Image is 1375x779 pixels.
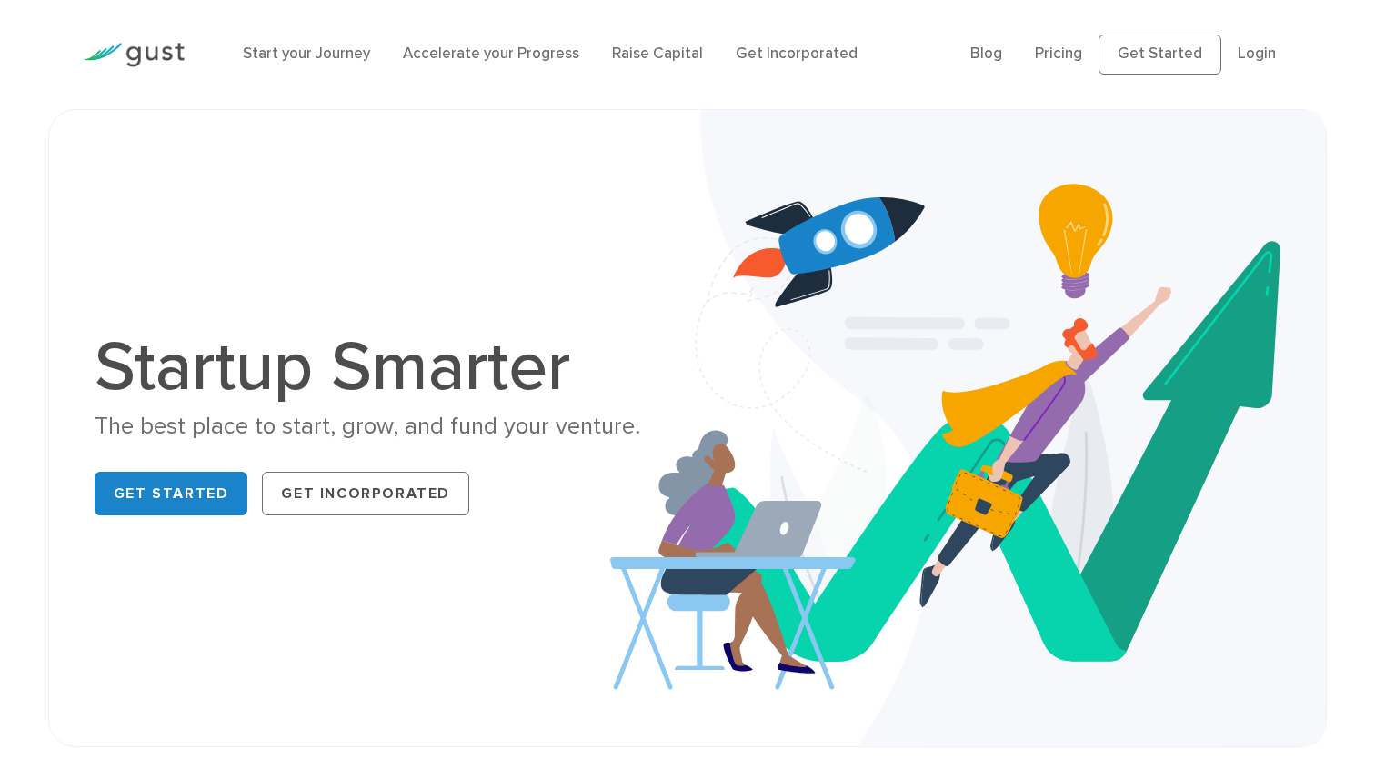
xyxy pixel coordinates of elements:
a: Get Incorporated [262,472,469,515]
a: Get Started [1099,35,1221,75]
a: Pricing [1035,45,1082,63]
h1: Startup Smarter [95,333,674,402]
a: Blog [970,45,1002,63]
img: Gust Logo [83,43,185,67]
img: Startup Smarter Hero [610,110,1326,746]
a: Get Started [95,472,248,515]
a: Start your Journey [243,45,370,63]
a: Get Incorporated [736,45,858,63]
a: Raise Capital [612,45,703,63]
div: The best place to start, grow, and fund your venture. [95,411,674,443]
a: Login [1238,45,1276,63]
a: Accelerate your Progress [403,45,579,63]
